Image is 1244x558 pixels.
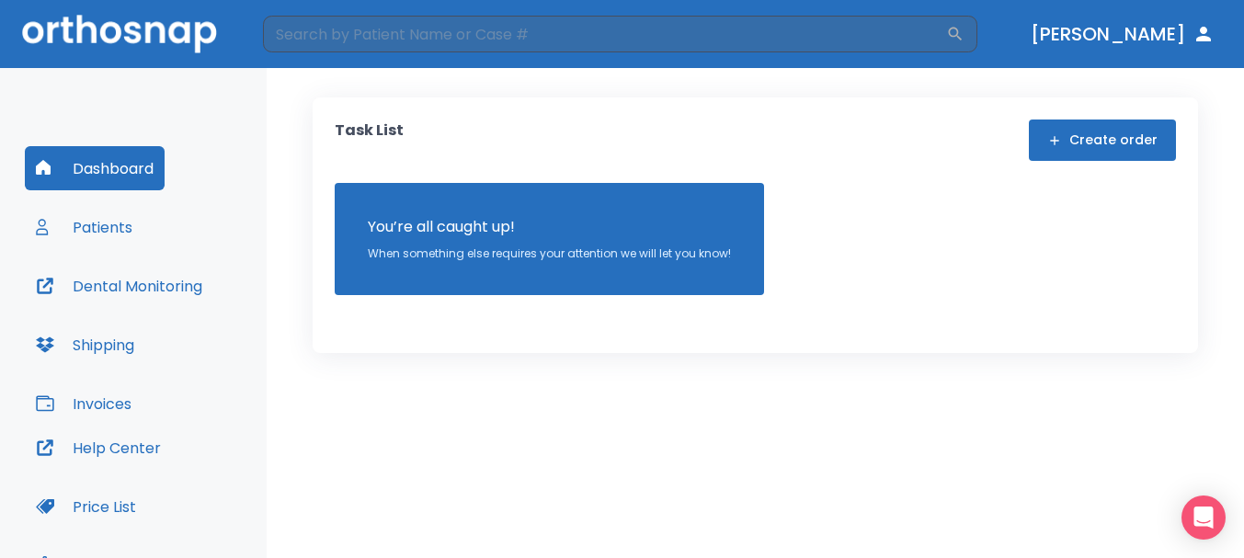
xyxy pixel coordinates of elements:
button: Patients [25,205,143,249]
button: Shipping [25,323,145,367]
p: Task List [335,120,404,161]
button: Help Center [25,426,172,470]
p: When something else requires your attention we will let you know! [368,245,731,262]
button: Create order [1029,120,1176,161]
div: Open Intercom Messenger [1181,495,1226,540]
button: Invoices [25,381,143,426]
input: Search by Patient Name or Case # [263,16,946,52]
button: [PERSON_NAME] [1023,17,1222,51]
img: Orthosnap [22,15,217,52]
button: Dental Monitoring [25,264,213,308]
button: Dashboard [25,146,165,190]
p: You’re all caught up! [368,216,731,238]
button: Price List [25,484,147,529]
